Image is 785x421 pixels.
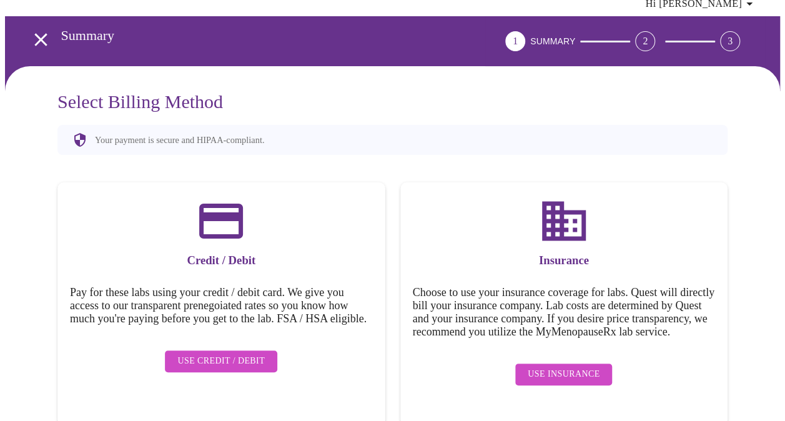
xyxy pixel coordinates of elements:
[70,286,373,325] h5: Pay for these labs using your credit / debit card. We give you access to our transparent prenegoi...
[515,364,612,385] button: Use Insurance
[528,367,600,382] span: Use Insurance
[57,91,728,112] h3: Select Billing Method
[635,31,655,51] div: 2
[22,21,59,58] button: open drawer
[70,254,373,267] h3: Credit / Debit
[165,350,277,372] button: Use Credit / Debit
[413,286,716,339] h5: Choose to use your insurance coverage for labs. Quest will directly bill your insurance company. ...
[61,27,436,44] h3: Summary
[177,354,265,369] span: Use Credit / Debit
[720,31,740,51] div: 3
[530,36,575,46] span: SUMMARY
[413,254,716,267] h3: Insurance
[95,135,264,146] p: Your payment is secure and HIPAA-compliant.
[505,31,525,51] div: 1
